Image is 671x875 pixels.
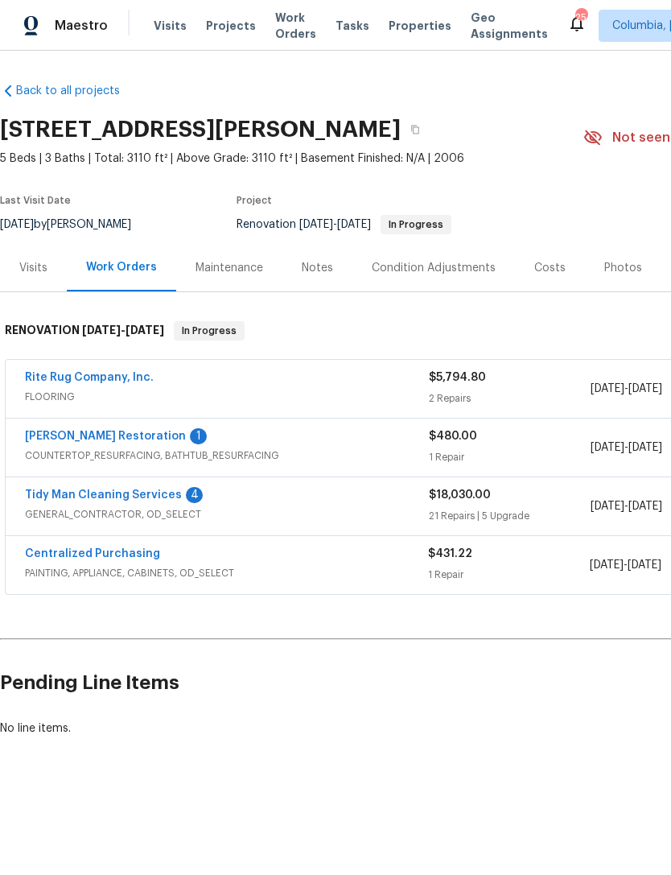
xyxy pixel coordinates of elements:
span: $480.00 [429,431,477,442]
div: Condition Adjustments [372,260,496,276]
div: 25 [575,10,587,26]
div: 4 [186,487,203,503]
span: [DATE] [628,383,662,394]
span: [DATE] [126,324,164,336]
div: Costs [534,260,566,276]
span: COUNTERTOP_RESURFACING, BATHTUB_RESURFACING [25,448,429,464]
span: Tasks [335,20,369,31]
span: Properties [389,18,451,34]
span: Project [237,196,272,205]
div: Notes [302,260,333,276]
span: $18,030.00 [429,489,491,501]
span: Work Orders [275,10,316,42]
span: FLOORING [25,389,429,405]
div: Visits [19,260,47,276]
span: Maestro [55,18,108,34]
span: Visits [154,18,187,34]
span: [DATE] [299,219,333,230]
span: [DATE] [82,324,121,336]
span: Renovation [237,219,451,230]
div: 1 Repair [428,567,589,583]
span: [DATE] [591,501,624,512]
a: Rite Rug Company, Inc. [25,372,154,383]
span: $431.22 [428,548,472,559]
div: Maintenance [196,260,263,276]
button: Copy Address [401,115,430,144]
span: Geo Assignments [471,10,548,42]
span: Projects [206,18,256,34]
span: - [591,440,662,456]
div: Photos [604,260,642,276]
span: - [590,557,661,573]
span: [DATE] [337,219,371,230]
span: GENERAL_CONTRACTOR, OD_SELECT [25,506,429,522]
span: - [591,381,662,397]
span: $5,794.80 [429,372,486,383]
span: In Progress [175,323,243,339]
span: - [591,498,662,514]
span: [DATE] [628,501,662,512]
span: In Progress [382,220,450,229]
div: 2 Repairs [429,390,591,407]
div: 1 [190,428,207,444]
span: [DATE] [591,383,624,394]
span: - [299,219,371,230]
span: [DATE] [591,442,624,453]
span: [DATE] [628,442,662,453]
a: [PERSON_NAME] Restoration [25,431,186,442]
span: PAINTING, APPLIANCE, CABINETS, OD_SELECT [25,565,428,581]
h6: RENOVATION [5,321,164,341]
span: [DATE] [590,559,624,571]
span: - [82,324,164,336]
a: Centralized Purchasing [25,548,160,559]
div: 1 Repair [429,449,591,465]
div: Work Orders [86,259,157,275]
a: Tidy Man Cleaning Services [25,489,182,501]
span: [DATE] [628,559,661,571]
div: 21 Repairs | 5 Upgrade [429,508,591,524]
